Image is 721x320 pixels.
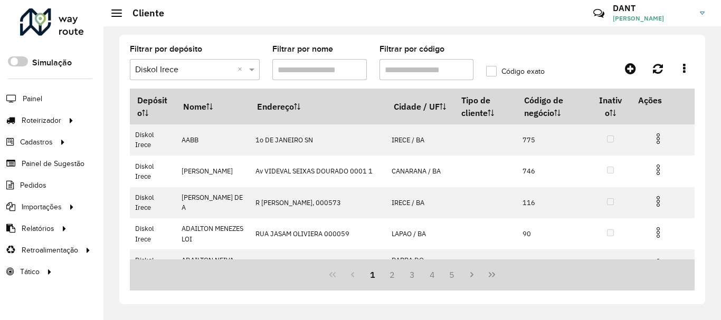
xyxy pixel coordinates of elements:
td: R [STREET_ADDRESS][PERSON_NAME] [250,249,386,280]
h2: Cliente [122,7,164,19]
button: 4 [422,265,442,285]
th: Nome [176,89,250,124]
td: Av VIDEVAL SEIXAS DOURADO 0001 1 [250,156,386,187]
th: Endereço [250,89,386,124]
button: 3 [402,265,422,285]
td: IRECE / BA [386,187,454,218]
td: RUA JASAM OLIVIERA 000059 [250,218,386,249]
span: Painel [23,93,42,104]
th: Ações [631,89,694,111]
button: 5 [442,265,462,285]
th: Código de negócio [517,89,590,124]
label: Filtrar por depósito [130,43,202,55]
td: IRECE / BA [386,124,454,156]
td: CANARANA / BA [386,156,454,187]
th: Tipo de cliente [454,89,517,124]
span: Cadastros [20,137,53,148]
span: Retroalimentação [22,245,78,256]
td: [PERSON_NAME] DE A [176,187,250,218]
td: ADAILTON MENEZES LOI [176,218,250,249]
td: R [PERSON_NAME], 000573 [250,187,386,218]
td: BARRA DO MENDES / BA [386,249,454,280]
th: Cidade / UF [386,89,454,124]
span: Pedidos [20,180,46,191]
label: Código exato [486,66,545,77]
td: 1o DE JANEIRO SN [250,124,386,156]
td: 116 [517,187,590,218]
td: LAPAO / BA [386,218,454,249]
button: 1 [363,265,383,285]
th: Depósito [130,89,176,124]
button: Next Page [462,265,482,285]
span: Importações [22,201,62,212]
span: Tático [20,266,40,277]
span: Roteirizador [22,115,61,126]
td: ADAILTON NEIVA DOS S [176,249,250,280]
h3: DANT [613,3,692,13]
td: Diskol Irece [130,156,176,187]
span: Clear all [238,63,246,76]
td: AABB [176,124,250,156]
td: 775 [517,124,590,156]
span: Relatórios [22,223,54,234]
td: 876 [517,249,590,280]
label: Filtrar por código [380,43,444,55]
button: Last Page [482,265,502,285]
button: 2 [382,265,402,285]
label: Simulação [32,56,72,69]
a: Contato Rápido [587,2,610,25]
td: Diskol Irece [130,124,176,156]
td: Diskol Irece [130,187,176,218]
td: 746 [517,156,590,187]
td: [PERSON_NAME] [176,156,250,187]
th: Inativo [590,89,631,124]
td: Diskol Irece [130,249,176,280]
span: [PERSON_NAME] [613,14,692,23]
td: Diskol Irece [130,218,176,249]
td: 90 [517,218,590,249]
span: Painel de Sugestão [22,158,84,169]
label: Filtrar por nome [272,43,333,55]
